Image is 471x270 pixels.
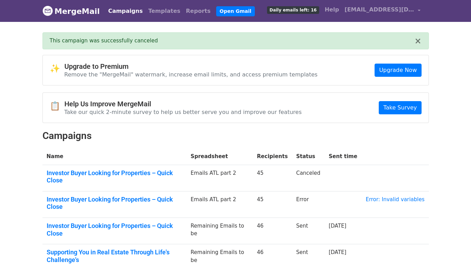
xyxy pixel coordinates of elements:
[64,71,318,78] p: Remove the "MergeMail" watermark, increase email limits, and access premium templates
[42,130,429,142] h2: Campaigns
[379,101,421,114] a: Take Survey
[324,148,361,165] th: Sent time
[146,4,183,18] a: Templates
[329,223,346,229] a: [DATE]
[50,101,64,111] span: 📋
[47,222,182,237] a: Investor Buyer Looking for Properties – Quick Close
[345,6,414,14] span: [EMAIL_ADDRESS][DOMAIN_NAME]
[253,191,292,218] td: 45
[267,6,319,14] span: Daily emails left: 16
[292,165,325,191] td: Canceled
[253,148,292,165] th: Recipients
[47,169,182,184] a: Investor Buyer Looking for Properties – Quick Close
[329,249,346,255] a: [DATE]
[42,4,100,18] a: MergeMail
[64,108,302,116] p: Take our quick 2-minute survey to help us better serve you and improve our features
[64,100,302,108] h4: Help Us Improve MergeMail
[342,3,423,19] a: [EMAIL_ADDRESS][DOMAIN_NAME]
[292,191,325,218] td: Error
[322,3,342,17] a: Help
[105,4,146,18] a: Campaigns
[42,148,187,165] th: Name
[50,64,64,74] span: ✨
[375,64,421,77] a: Upgrade Now
[50,37,415,45] div: This campaign was successfully canceled
[253,165,292,191] td: 45
[292,218,325,244] td: Sent
[47,248,182,263] a: Supporting You in Real Estate Through Life's Challenge's
[187,148,253,165] th: Spreadsheet
[253,218,292,244] td: 46
[187,218,253,244] td: Remaining Emails to be
[42,6,53,16] img: MergeMail logo
[183,4,213,18] a: Reports
[414,37,421,45] button: ×
[366,196,424,203] a: Error: Invalid variables
[47,196,182,211] a: Investor Buyer Looking for Properties – Quick Close
[292,148,325,165] th: Status
[187,165,253,191] td: Emails ATL part 2
[216,6,255,16] a: Open Gmail
[264,3,322,17] a: Daily emails left: 16
[64,62,318,71] h4: Upgrade to Premium
[187,191,253,218] td: Emails ATL part 2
